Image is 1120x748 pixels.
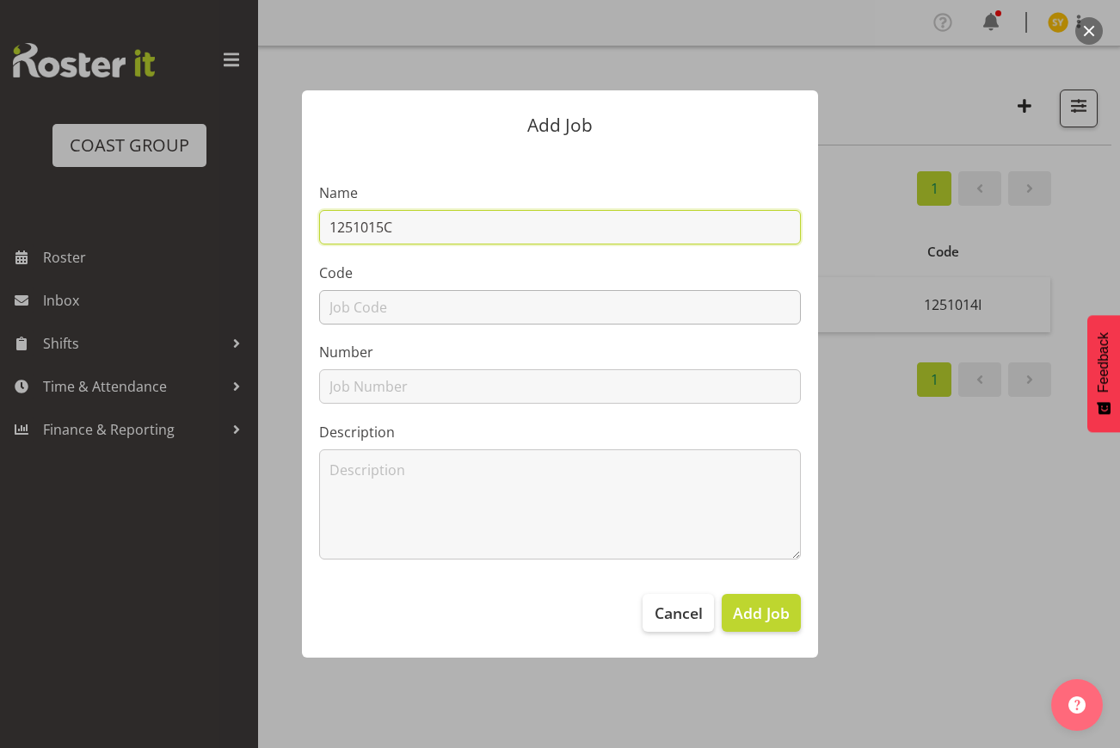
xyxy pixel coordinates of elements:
span: Feedback [1096,332,1111,393]
label: Name [319,182,801,203]
label: Description [319,422,801,442]
button: Add Job [722,594,801,632]
p: Add Job [319,116,801,134]
button: Cancel [643,594,713,632]
img: help-xxl-2.png [1068,696,1086,714]
label: Number [319,342,801,362]
button: Feedback - Show survey [1087,315,1120,432]
span: Add Job [733,602,790,624]
span: Cancel [655,602,703,624]
input: Job Number [319,369,801,404]
input: Job Name [319,210,801,244]
input: Job Code [319,290,801,325]
label: Code [319,263,801,283]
